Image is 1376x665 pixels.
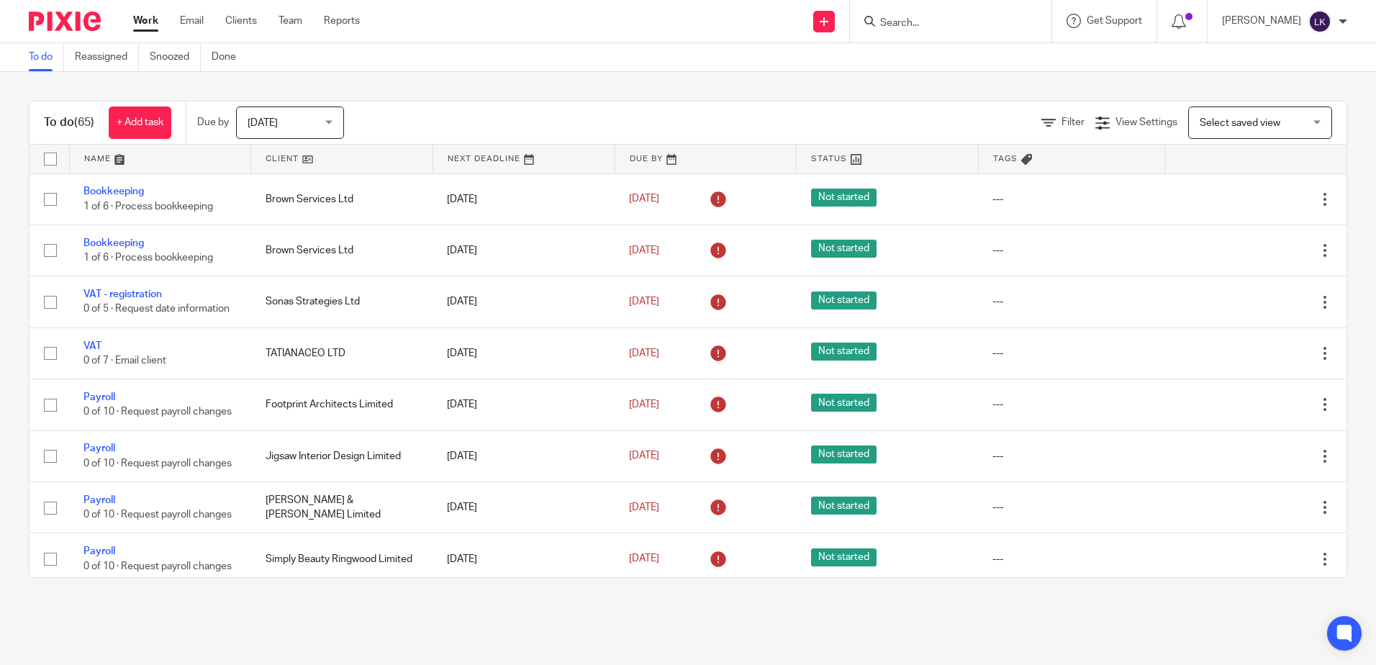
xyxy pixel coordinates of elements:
a: VAT [83,341,101,351]
span: View Settings [1115,117,1177,127]
span: [DATE] [629,348,659,358]
img: Pixie [29,12,101,31]
span: 0 of 5 · Request date information [83,304,230,315]
div: --- [992,192,1150,207]
div: --- [992,294,1150,309]
a: Payroll [83,392,115,402]
span: Not started [811,445,877,463]
p: [PERSON_NAME] [1222,14,1301,28]
span: Not started [811,394,877,412]
input: Search [879,17,1008,30]
td: Simply Beauty Ringwood Limited [251,533,433,584]
td: Brown Services Ltd [251,173,433,225]
span: 1 of 6 · Process bookkeeping [83,253,213,263]
a: Reassigned [75,43,139,71]
span: (65) [74,117,94,128]
a: Payroll [83,443,115,453]
td: [DATE] [433,225,615,276]
a: Done [212,43,247,71]
div: --- [992,397,1150,412]
a: Bookkeeping [83,238,144,248]
a: Snoozed [150,43,201,71]
a: Clients [225,14,257,28]
span: [DATE] [629,194,659,204]
span: 1 of 6 · Process bookkeeping [83,202,213,212]
span: Not started [811,189,877,207]
a: Payroll [83,546,115,556]
span: [DATE] [629,297,659,307]
a: Payroll [83,495,115,505]
span: Not started [811,497,877,515]
span: Tags [993,155,1018,163]
span: [DATE] [629,553,659,564]
span: 0 of 10 · Request payroll changes [83,458,232,469]
img: svg%3E [1308,10,1331,33]
a: To do [29,43,64,71]
td: [DATE] [433,276,615,327]
div: --- [992,500,1150,515]
span: Not started [811,291,877,309]
a: + Add task [109,107,171,139]
td: TATIANACEO LTD [251,327,433,379]
div: --- [992,346,1150,361]
div: --- [992,243,1150,258]
div: --- [992,449,1150,463]
td: [DATE] [433,327,615,379]
td: [DATE] [433,379,615,430]
div: --- [992,552,1150,566]
span: 0 of 10 · Request payroll changes [83,561,232,571]
span: 0 of 7 · Email client [83,356,166,366]
a: Team [279,14,302,28]
td: Footprint Architects Limited [251,379,433,430]
span: 0 of 10 · Request payroll changes [83,407,232,417]
a: Bookkeeping [83,186,144,196]
td: [DATE] [433,482,615,533]
span: [DATE] [248,118,278,128]
span: 0 of 10 · Request payroll changes [83,510,232,520]
a: Email [180,14,204,28]
a: Work [133,14,158,28]
span: Get Support [1087,16,1142,26]
span: Filter [1062,117,1085,127]
td: [DATE] [433,533,615,584]
a: Reports [324,14,360,28]
td: [DATE] [433,173,615,225]
a: VAT - registration [83,289,162,299]
span: Not started [811,240,877,258]
td: Jigsaw Interior Design Limited [251,430,433,481]
p: Due by [197,115,229,130]
span: Select saved view [1200,118,1280,128]
td: Sonas Strategies Ltd [251,276,433,327]
td: [DATE] [433,430,615,481]
span: [DATE] [629,245,659,255]
h1: To do [44,115,94,130]
span: Not started [811,548,877,566]
span: [DATE] [629,451,659,461]
span: Not started [811,343,877,361]
td: [PERSON_NAME] & [PERSON_NAME] Limited [251,482,433,533]
td: Brown Services Ltd [251,225,433,276]
span: [DATE] [629,502,659,512]
span: [DATE] [629,399,659,410]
